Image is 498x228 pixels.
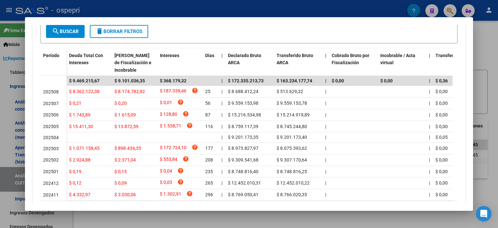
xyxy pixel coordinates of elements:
[329,49,378,77] datatable-header-cell: Cobrado Bruto por Fiscalización
[221,78,223,83] span: |
[69,101,81,106] span: $ 0,21
[205,89,210,94] span: 25
[429,89,430,94] span: |
[114,124,138,129] span: $ 13.872,59
[277,180,310,186] span: $ 12.452.010,22
[277,53,313,66] span: Transferido Bruto ARCA
[41,49,66,76] datatable-header-cell: Período
[228,135,258,140] span: $ 9.201.173,35
[43,181,59,186] span: 202412
[221,124,222,129] span: |
[435,157,448,162] span: $ 0,00
[43,101,59,106] span: 202507
[277,89,303,94] span: $ 513.629,32
[114,192,136,197] span: $ 3.030,06
[228,169,258,174] span: $ 8.748.816,40
[114,146,141,151] span: $ 898.434,35
[380,78,393,83] span: $ 0,00
[69,192,90,197] span: $ 4.332,97
[69,169,81,174] span: $ 0,19
[43,169,59,174] span: 202501
[476,206,492,222] div: Open Intercom Messenger
[160,167,172,176] span: $ 0,04
[114,101,127,106] span: $ 0,20
[429,169,430,174] span: |
[221,169,222,174] span: |
[378,49,426,77] datatable-header-cell: Incobrable / Acta virtual
[429,157,430,162] span: |
[429,146,430,151] span: |
[426,49,433,77] datatable-header-cell: |
[43,124,59,129] span: 202505
[69,124,93,129] span: $ 15.411,30
[112,49,157,77] datatable-header-cell: Deuda Bruta Neto de Fiscalización e Incobrable
[429,112,430,117] span: |
[228,180,261,186] span: $ 12.452.010,31
[183,156,189,162] i: help
[205,112,210,117] span: 87
[429,180,430,186] span: |
[205,146,213,151] span: 177
[205,192,213,197] span: 296
[114,157,136,162] span: $ 2.371,04
[325,53,326,58] span: |
[114,180,127,186] span: $ 0,09
[52,27,60,35] mat-icon: search
[160,144,186,153] span: $ 172.724,10
[221,135,222,140] span: |
[277,78,312,83] span: $ 163.234.177,74
[435,146,448,151] span: $ 0,00
[69,146,100,151] span: $ 1.071.158,45
[228,124,258,129] span: $ 8.759.117,39
[160,99,172,108] span: $ 0,01
[160,179,172,187] span: $ 0,03
[429,101,430,106] span: |
[160,78,186,83] span: $ 368.179,32
[90,25,148,38] button: Borrar Filtros
[221,53,223,58] span: |
[177,99,184,105] i: help
[177,167,184,174] i: help
[205,157,213,162] span: 208
[192,87,198,94] i: help
[435,180,448,186] span: $ 0,00
[277,169,307,174] span: $ 8.748.816,25
[205,124,213,129] span: 116
[228,146,258,151] span: $ 8.973.827,97
[69,89,100,94] span: $ 8.362.122,38
[43,53,59,58] span: Período
[205,169,213,174] span: 235
[435,169,448,174] span: $ 0,00
[435,135,448,140] span: $ 0,05
[435,89,448,94] span: $ 0,00
[435,53,476,58] span: Transferido De Más
[429,78,430,83] span: |
[277,101,307,106] span: $ 9.559.153,78
[221,180,222,186] span: |
[160,122,181,131] span: $ 1.538,71
[160,156,177,164] span: $ 553,84
[69,112,90,117] span: $ 1.743,89
[228,112,261,117] span: $ 15.216.534,98
[183,111,189,117] i: help
[160,87,186,96] span: $ 187.339,46
[228,101,258,106] span: $ 9.559.153,98
[69,180,81,186] span: $ 0,12
[228,78,264,83] span: $ 172.335.213,73
[43,135,59,140] span: 202504
[160,111,177,119] span: $ 128,80
[277,146,307,151] span: $ 8.075.393,62
[52,29,79,34] span: Buscar
[221,192,222,197] span: |
[274,49,323,77] datatable-header-cell: Transferido Bruto ARCA
[186,122,193,129] i: help
[325,78,326,83] span: |
[96,29,142,34] span: Borrar Filtros
[114,169,127,174] span: $ 0,15
[221,112,222,117] span: |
